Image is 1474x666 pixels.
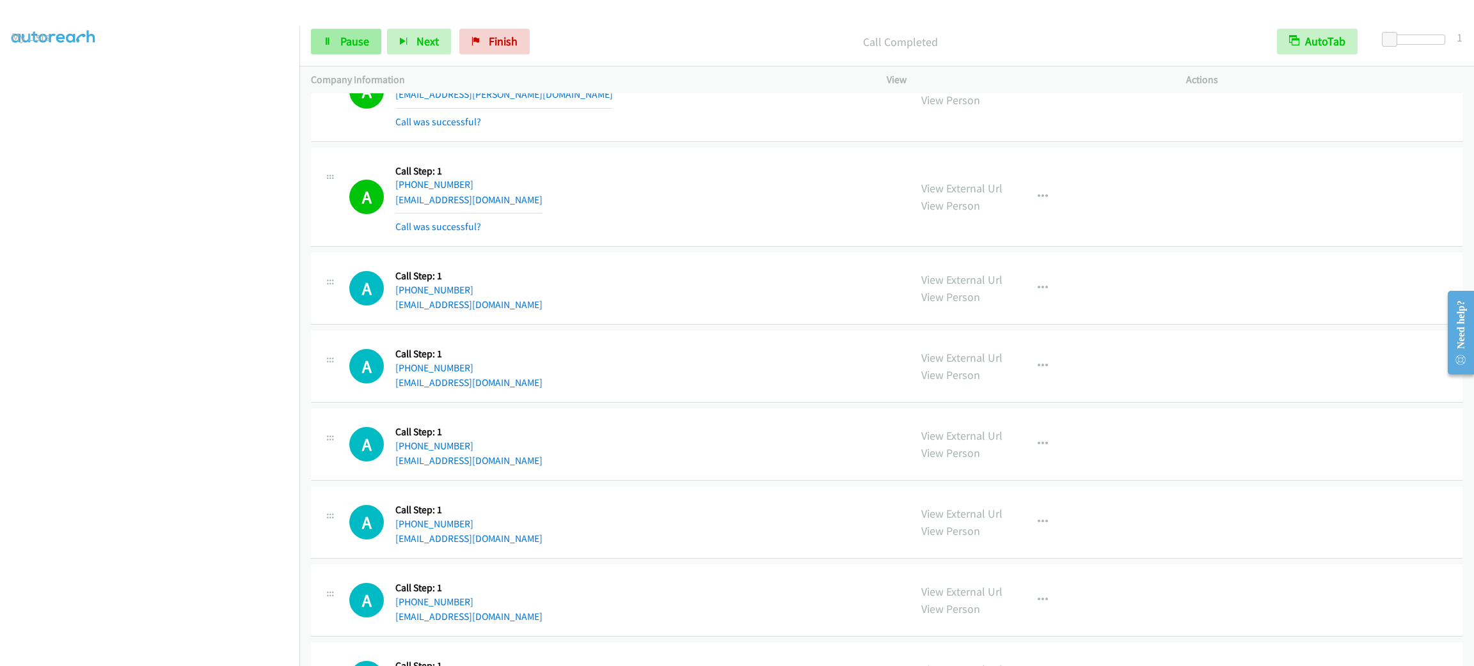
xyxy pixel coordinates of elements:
[921,290,980,304] a: View Person
[395,376,543,389] a: [EMAIL_ADDRESS][DOMAIN_NAME]
[395,270,543,283] h5: Call Step: 1
[887,72,1163,88] p: View
[349,427,384,461] h1: A
[395,610,543,623] a: [EMAIL_ADDRESS][DOMAIN_NAME]
[921,272,1002,287] a: View External Url
[349,180,384,214] h1: A
[395,596,473,608] a: [PHONE_NUMBER]
[395,194,543,206] a: [EMAIL_ADDRESS][DOMAIN_NAME]
[921,428,1002,443] a: View External Url
[921,198,980,213] a: View Person
[1277,29,1358,54] button: AutoTab
[311,72,864,88] p: Company Information
[921,181,1002,196] a: View External Url
[395,504,543,516] h5: Call Step: 1
[349,349,384,383] h1: A
[416,34,439,49] span: Next
[395,165,543,178] h5: Call Step: 1
[349,583,384,617] h1: A
[387,29,451,54] button: Next
[921,350,1002,365] a: View External Url
[921,93,980,107] a: View Person
[921,506,1002,521] a: View External Url
[395,284,473,296] a: [PHONE_NUMBER]
[395,116,481,128] a: Call was successful?
[395,362,473,374] a: [PHONE_NUMBER]
[395,178,473,190] a: [PHONE_NUMBER]
[1437,282,1474,383] iframe: Resource Center
[489,34,518,49] span: Finish
[395,532,543,545] a: [EMAIL_ADDRESS][DOMAIN_NAME]
[340,34,369,49] span: Pause
[395,221,481,233] a: Call was successful?
[395,582,543,594] h5: Call Step: 1
[395,518,473,530] a: [PHONE_NUMBER]
[921,584,1002,599] a: View External Url
[395,88,613,100] a: [EMAIL_ADDRESS][PERSON_NAME][DOMAIN_NAME]
[547,33,1254,50] p: Call Completed
[349,505,384,539] div: The call is yet to be attempted
[395,454,543,467] a: [EMAIL_ADDRESS][DOMAIN_NAME]
[349,583,384,617] div: The call is yet to be attempted
[349,271,384,306] h1: A
[921,368,980,382] a: View Person
[395,298,543,311] a: [EMAIL_ADDRESS][DOMAIN_NAME]
[459,29,530,54] a: Finish
[349,505,384,539] h1: A
[921,523,980,538] a: View Person
[349,427,384,461] div: The call is yet to be attempted
[1186,72,1462,88] p: Actions
[12,57,299,664] iframe: To enrich screen reader interactions, please activate Accessibility in Grammarly extension settings
[311,29,381,54] a: Pause
[395,348,543,360] h5: Call Step: 1
[395,440,473,452] a: [PHONE_NUMBER]
[921,445,980,460] a: View Person
[12,29,50,44] a: My Lists
[921,601,980,616] a: View Person
[1457,29,1462,46] div: 1
[395,426,543,438] h5: Call Step: 1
